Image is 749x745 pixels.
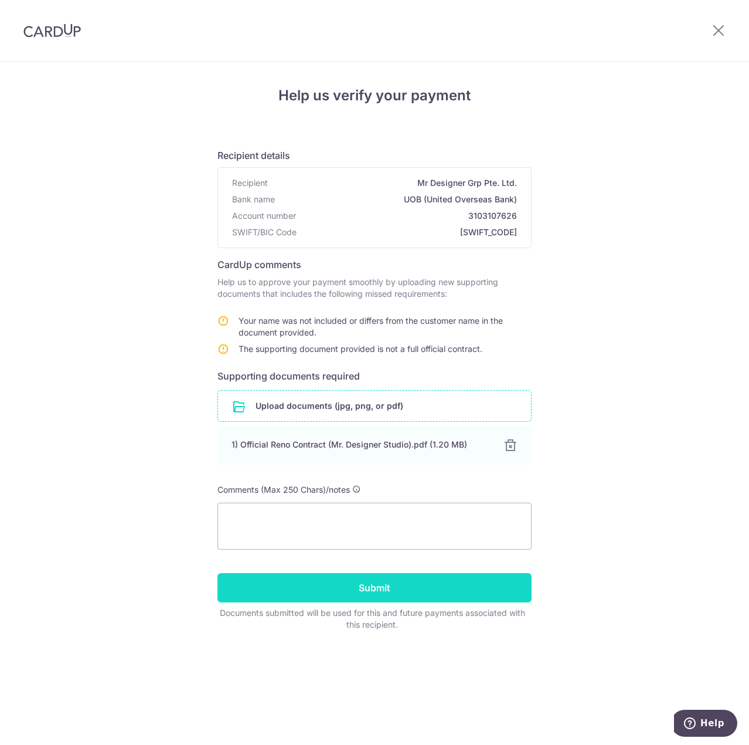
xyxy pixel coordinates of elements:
div: Upload documents (jpg, png, or pdf) [217,390,532,422]
input: Submit [217,573,532,602]
div: 1) Official Reno Contract (Mr. Designer Studio).pdf (1.20 MB) [231,439,489,451]
img: CardUp [23,23,81,38]
span: Your name was not included or differs from the customer name in the document provided. [239,316,503,337]
span: Recipient [232,177,268,189]
span: Mr Designer Grp Pte. Ltd. [273,177,517,189]
span: SWIFT/BIC Code [232,226,297,238]
span: Account number [232,210,296,222]
span: 3103107626 [301,210,517,222]
h6: Supporting documents required [217,369,532,383]
h6: Recipient details [217,148,532,162]
span: The supporting document provided is not a full official contract. [239,344,482,354]
iframe: Opens a widget where you can find more information [674,710,737,739]
span: UOB (United Overseas Bank) [280,194,517,205]
div: Documents submitted will be used for this and future payments associated with this recipient. [217,607,527,631]
h6: CardUp comments [217,258,532,272]
span: Comments (Max 250 Chars)/notes [217,485,350,495]
span: Bank name [232,194,275,205]
p: Help us to approve your payment smoothly by uploading new supporting documents that includes the ... [217,276,532,300]
span: [SWIFT_CODE] [301,226,517,238]
h4: Help us verify your payment [217,85,532,106]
